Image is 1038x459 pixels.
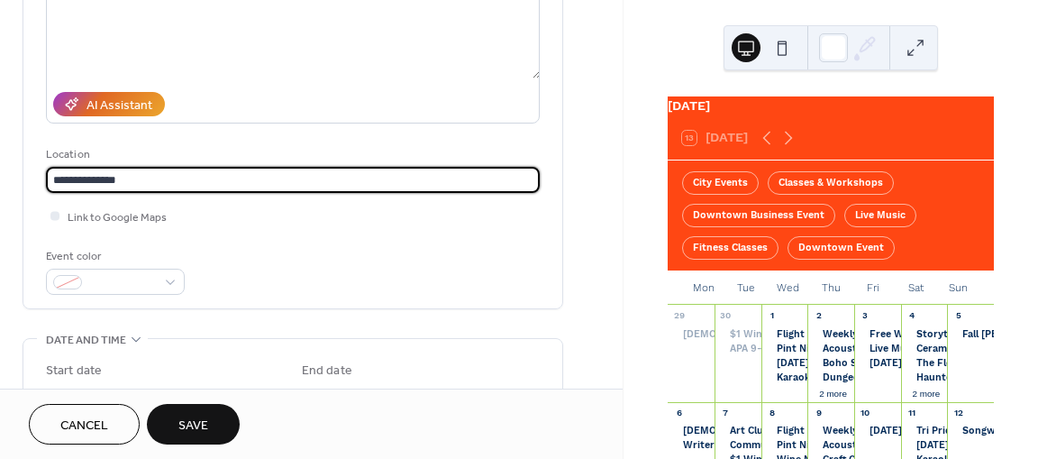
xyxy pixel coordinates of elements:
div: Acoustic Autumn featuring [PERSON_NAME] [823,342,1037,355]
div: Fall Mason Jar Door Hanger Class at Into the Fire [947,327,994,341]
div: Acoustic Autumn featuring Thomas Cassell [807,342,854,355]
button: Save [147,404,240,445]
div: [DATE] Night Trivia at [GEOGRAPHIC_DATA] [777,356,982,370]
span: Time [432,385,458,404]
div: Free Wooden Pumpkin Painting at Lumber & Craft [854,327,901,341]
div: Writer's Group @ Blues Brews [683,438,830,452]
div: Pint Night @ [GEOGRAPHIC_DATA] [777,342,940,355]
span: Time [177,385,202,404]
div: Event color [46,247,181,266]
div: 30 [719,310,732,323]
div: Tri Pride Festival [916,424,997,437]
div: Friday Live Music at Little Magic Bar [854,356,901,370]
div: 2 [813,310,825,323]
div: Acoustic Autumn featuring Madi Foster [807,438,854,452]
div: Writer's Group @ Blues Brews [668,438,715,452]
div: APA 9-Ball Pool League @ Wild Wing [730,342,903,355]
div: Art Club @ Blue's [730,424,813,437]
div: Downtown Business Event [682,204,835,227]
div: [DATE] [668,96,994,116]
button: 2 more [812,385,854,399]
div: [DEMOGRAPHIC_DATA] Night @ [US_STATE][GEOGRAPHIC_DATA] [683,424,991,437]
div: 9 [813,407,825,419]
div: Sat [895,271,937,306]
div: Boho Skull Canvas Class at Into the Fire [807,356,854,370]
div: Pint Night @ TN Hills Brewstillery [761,438,808,452]
div: Start date [46,362,102,381]
div: 8 [766,407,778,419]
div: The Flea Finder at The Generalist [901,356,948,370]
div: 29 [673,310,686,323]
div: Thu [810,271,852,306]
div: Ceramic Pumpkin Carving at The Hunter's Hearth [901,342,948,355]
span: Link to Google Maps [68,208,167,227]
button: Cancel [29,404,140,445]
div: Saturday Night Live Music at Little Magic Bar [901,438,948,452]
div: Wednesday Night Trivia at Little Magic Bar [761,356,808,370]
div: End date [302,362,352,381]
div: AI Assistant [86,96,152,115]
div: Flight Wine Night @ The Fiesty Pigeon [761,327,808,341]
div: Downtown Event [788,236,895,260]
div: Pint Night @ TN Hills Brewstillery [761,342,808,355]
div: Classes & Workshops [768,171,894,195]
div: Weekly Mah Jongg game time at Philosoher's House [807,327,854,341]
span: Date [46,385,70,404]
div: Flight Wine Night @ The Fiesty Pigeon [777,424,961,437]
div: Ladies Night @ Tennessee Hills Brewstillery [668,327,715,341]
div: Boho Skull Canvas Class at Into the Fire [823,356,1015,370]
div: Dungeons and Dragons at Philosopher's House [807,371,854,384]
button: AI Assistant [53,92,165,116]
div: 1 [766,310,778,323]
div: 10 [859,407,871,419]
div: Location [46,145,536,164]
div: Community Resource Fair at [GEOGRAPHIC_DATA] [730,438,970,452]
div: Flight Wine Night @ The Fiesty Pigeon [777,327,961,341]
div: City Events [682,171,759,195]
span: Save [178,417,208,436]
div: 6 [673,407,686,419]
div: 11 [906,407,918,419]
div: Weekly Mah Jongg game time at Philosoher's House [807,424,854,437]
div: Storytime & Paint at Into the Fire [901,327,948,341]
div: [DEMOGRAPHIC_DATA] Night @ [US_STATE][GEOGRAPHIC_DATA] [683,327,991,341]
div: 5 [952,310,965,323]
div: 12 [952,407,965,419]
div: Songwriter Round @ Breaker Barber Co. [947,424,994,437]
span: Date and time [46,331,126,350]
button: 2 more [906,385,948,399]
div: 7 [719,407,732,419]
div: $1 Wings & Nuggets @ Wild Wing [730,327,888,341]
div: Mon [682,271,724,306]
div: $1 Wings & Nuggets @ Wild Wing [715,327,761,341]
div: Art Club @ Blue's [715,424,761,437]
div: Haunted House Luminary Workshop at The Hunter's Hearth [901,371,948,384]
div: Sun [937,271,979,306]
div: Friday Live Music at Little Magic Bar [854,424,901,437]
div: APA 9-Ball Pool League @ Wild Wing [715,342,761,355]
div: Flight Wine Night @ The Fiesty Pigeon [761,424,808,437]
div: Live Music w/ Vaden Landers [854,342,901,355]
div: Tri Pride Festival [901,424,948,437]
div: 3 [859,310,871,323]
div: Live Music [844,204,916,227]
span: Date [302,385,326,404]
div: Tue [724,271,767,306]
div: Fri [852,271,895,306]
div: Live Music w/ [PERSON_NAME] [870,342,1020,355]
div: Acoustic Autumn featuring [PERSON_NAME] [823,438,1037,452]
div: Wed [767,271,809,306]
div: 4 [906,310,918,323]
div: Ladies Night @ Tennessee Hills Brewstillery [668,424,715,437]
span: Cancel [60,417,108,436]
div: Pint Night @ [GEOGRAPHIC_DATA] [777,438,940,452]
div: Fitness Classes [682,236,778,260]
div: Community Resource Fair at JC Public Library [715,438,761,452]
div: Karaoke at [GEOGRAPHIC_DATA] [777,371,932,384]
div: Karaoke at Little Magic Bar [761,371,808,384]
